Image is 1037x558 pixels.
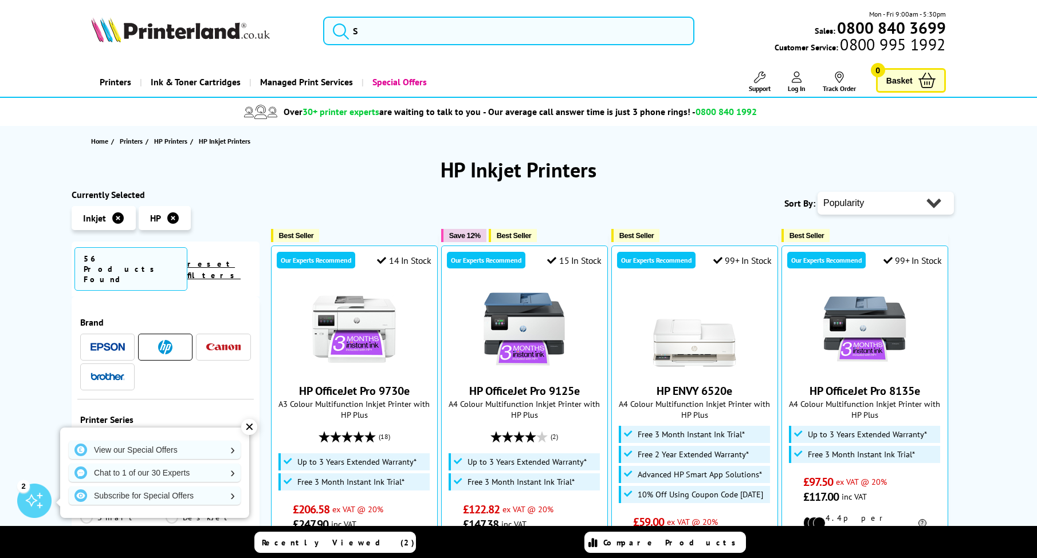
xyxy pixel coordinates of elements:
span: Inkjet [83,212,106,224]
a: Home [91,135,111,147]
a: HP OfficeJet Pro 8135e [822,363,908,374]
a: HP ENVY 6520e [651,363,737,374]
span: £147.38 [463,517,499,532]
span: inc VAT [501,519,527,529]
div: 15 In Stock [547,255,601,266]
span: ex VAT @ 20% [667,516,718,527]
span: £97.50 [803,474,834,489]
span: HP Inkjet Printers [199,137,250,145]
span: - Our average call answer time is just 3 phone rings! - [483,106,757,117]
span: HP [150,212,161,224]
img: HP OfficeJet Pro 9730e [311,286,397,372]
div: Our Experts Recommend [277,252,355,268]
a: HP OfficeJet Pro 9125e [469,383,580,398]
span: Free 3 Month Instant Ink Trial* [297,477,404,486]
img: HP ENVY 6520e [651,286,737,372]
span: Mon - Fri 9:00am - 5:30pm [869,9,946,19]
span: £59.00 [633,515,665,529]
div: 99+ In Stock [713,255,772,266]
span: ex VAT @ 20% [332,504,383,515]
a: HP OfficeJet Pro 9730e [311,363,397,374]
span: Printers [120,135,143,147]
a: Epson [91,340,125,354]
span: Up to 3 Years Extended Warranty* [468,457,587,466]
img: Epson [91,343,125,351]
li: 4.4p per mono page [803,513,926,533]
a: HP OfficeJet Pro 9125e [481,363,567,374]
img: HP OfficeJet Pro 8135e [822,286,908,372]
div: ✕ [241,419,257,435]
span: 56 Products Found [74,247,187,291]
button: Best Seller [271,229,320,242]
a: Printers [120,135,146,147]
span: Free 3 Month Instant Ink Trial* [638,430,745,439]
a: Log In [788,72,806,93]
span: inc VAT [331,519,356,529]
div: 2 [17,480,30,492]
span: Over are waiting to talk to you [284,106,481,117]
span: Recently Viewed (2) [262,537,415,548]
span: A4 Colour Multifunction Inkjet Printer with HP Plus [618,398,772,420]
a: Compare Products [584,532,746,553]
a: HP [148,340,183,354]
a: reset filters [187,259,241,280]
span: Free 3 Month Instant Ink Trial* [468,477,575,486]
img: Printerland Logo [91,17,270,42]
span: Ink & Toner Cartridges [151,68,241,97]
span: Best Seller [789,231,824,240]
span: Advanced HP Smart App Solutions* [638,470,762,479]
span: £122.82 [463,502,500,517]
span: Free 3 Month Instant Ink Trial* [808,450,915,459]
a: HP OfficeJet Pro 9730e [299,383,410,398]
a: 0800 840 3699 [835,22,946,33]
a: Ink & Toner Cartridges [140,68,249,97]
b: 0800 840 3699 [837,17,946,38]
img: HP OfficeJet Pro 9125e [481,286,567,372]
span: Sort By: [784,197,815,209]
h1: HP Inkjet Printers [72,156,965,183]
div: Our Experts Recommend [447,252,525,268]
span: Free 2 Year Extended Warranty* [638,450,749,459]
a: Special Offers [362,68,435,97]
span: Basket [886,73,913,88]
div: Our Experts Recommend [617,252,696,268]
span: Support [749,84,771,93]
span: Sales: [815,25,835,36]
a: Printerland Logo [91,17,309,45]
img: HP [158,340,172,354]
span: ex VAT @ 20% [502,504,553,515]
a: Canon [206,340,241,354]
span: 30+ printer experts [303,106,379,117]
span: Printer Series [80,414,251,425]
span: Best Seller [497,231,532,240]
input: S [323,17,694,45]
a: Support [749,72,771,93]
span: Log In [788,84,806,93]
a: Brother [91,370,125,384]
span: Brand [80,316,251,328]
a: DeskJet [166,511,251,536]
span: A4 Colour Multifunction Inkjet Printer with HP Plus [447,398,602,420]
a: Recently Viewed (2) [254,532,416,553]
span: HP Printers [154,135,187,147]
span: Best Seller [279,231,314,240]
span: Up to 3 Years Extended Warranty* [297,457,417,466]
button: Best Seller [781,229,830,242]
a: Managed Print Services [249,68,362,97]
a: HP Printers [154,135,190,147]
div: 99+ In Stock [883,255,942,266]
a: Subscribe for Special Offers [69,486,241,505]
a: View our Special Offers [69,441,241,459]
div: Currently Selected [72,189,260,200]
span: Best Seller [619,231,654,240]
span: 0 [871,63,885,77]
img: Canon [206,343,241,351]
a: Basket 0 [876,68,946,93]
a: HP ENVY 6520e [657,383,732,398]
span: 0800 995 1992 [838,39,945,50]
span: 10% Off Using Coupon Code [DATE] [638,490,763,499]
span: ex VAT @ 20% [836,476,887,487]
span: 0800 840 1992 [696,106,757,117]
button: Best Seller [611,229,660,242]
span: (18) [379,426,390,448]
